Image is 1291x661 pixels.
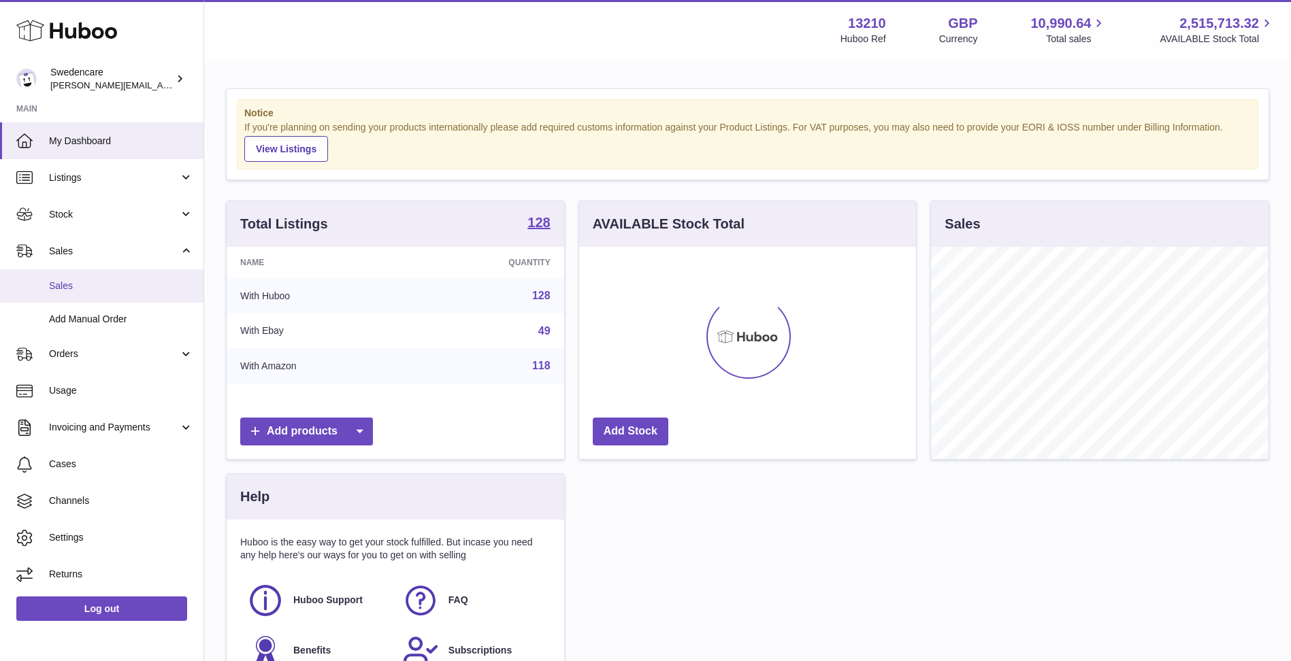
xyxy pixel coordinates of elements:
[240,418,373,445] a: Add products
[240,215,328,233] h3: Total Listings
[227,348,411,384] td: With Amazon
[593,418,668,445] a: Add Stock
[527,216,550,232] a: 128
[1160,33,1275,46] span: AVAILABLE Stock Total
[840,33,886,46] div: Huboo Ref
[939,33,978,46] div: Currency
[227,278,411,313] td: With Huboo
[227,313,411,349] td: With Ebay
[532,360,551,371] a: 118
[49,384,193,397] span: Usage
[293,644,331,657] span: Benefits
[244,121,1251,162] div: If you're planning on sending your products internationally please add required customs informati...
[50,80,346,90] span: [PERSON_NAME][EMAIL_ADDRESS][PERSON_NAME][DOMAIN_NAME]
[532,290,551,301] a: 128
[49,568,193,581] span: Returns
[1160,14,1275,46] a: 2,515,713.32 AVAILABLE Stock Total
[49,135,193,148] span: My Dashboard
[49,458,193,471] span: Cases
[49,208,179,221] span: Stock
[49,421,179,434] span: Invoicing and Payments
[244,107,1251,120] strong: Notice
[49,531,193,544] span: Settings
[948,14,977,33] strong: GBP
[402,582,544,619] a: FAQ
[448,644,512,657] span: Subscriptions
[49,171,179,184] span: Listings
[1046,33,1107,46] span: Total sales
[538,325,551,337] a: 49
[527,216,550,229] strong: 128
[244,136,328,162] a: View Listings
[1179,14,1259,33] span: 2,515,713.32
[240,488,269,506] h3: Help
[293,594,363,607] span: Huboo Support
[848,14,886,33] strong: 13210
[240,536,551,562] p: Huboo is the easy way to get your stock fulfilled. But incase you need any help here's our ways f...
[49,245,179,258] span: Sales
[49,279,193,292] span: Sales
[411,247,563,278] th: Quantity
[247,582,389,619] a: Huboo Support
[227,247,411,278] th: Name
[16,69,37,89] img: daniel.corbridge@swedencare.co.uk
[50,66,173,92] div: Swedencare
[49,348,179,360] span: Orders
[49,313,193,326] span: Add Manual Order
[593,215,745,233] h3: AVAILABLE Stock Total
[16,596,187,621] a: Log out
[1030,14,1091,33] span: 10,990.64
[945,215,980,233] h3: Sales
[1030,14,1107,46] a: 10,990.64 Total sales
[448,594,468,607] span: FAQ
[49,494,193,507] span: Channels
